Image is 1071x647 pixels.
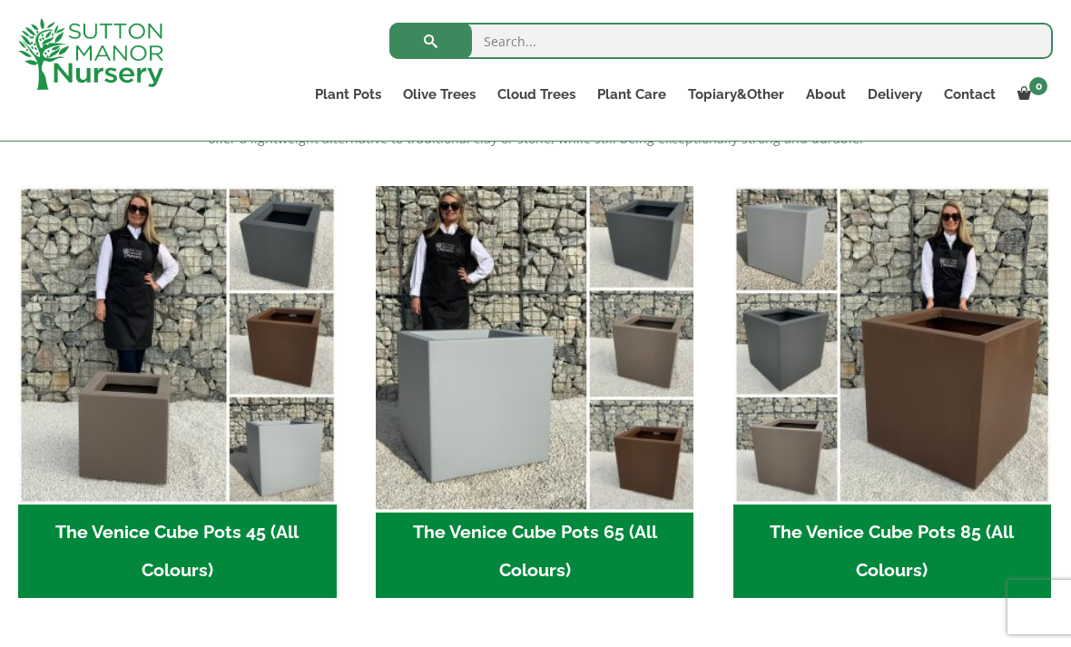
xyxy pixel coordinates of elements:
[677,82,795,107] a: Topiary&Other
[733,186,1052,505] img: The Venice Cube Pots 85 (All Colours)
[795,82,857,107] a: About
[389,23,1053,59] input: Search...
[18,186,337,598] a: Visit product category The Venice Cube Pots 45 (All Colours)
[933,82,1007,107] a: Contact
[18,186,337,505] img: The Venice Cube Pots 45 (All Colours)
[733,186,1052,598] a: Visit product category The Venice Cube Pots 85 (All Colours)
[368,178,702,512] img: The Venice Cube Pots 65 (All Colours)
[18,18,163,90] img: logo
[376,186,694,598] a: Visit product category The Venice Cube Pots 65 (All Colours)
[733,505,1052,599] h2: The Venice Cube Pots 85 (All Colours)
[857,82,933,107] a: Delivery
[376,505,694,599] h2: The Venice Cube Pots 65 (All Colours)
[486,82,586,107] a: Cloud Trees
[586,82,677,107] a: Plant Care
[1007,82,1053,107] a: 0
[18,505,337,599] h2: The Venice Cube Pots 45 (All Colours)
[1029,77,1047,95] span: 0
[392,82,486,107] a: Olive Trees
[304,82,392,107] a: Plant Pots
